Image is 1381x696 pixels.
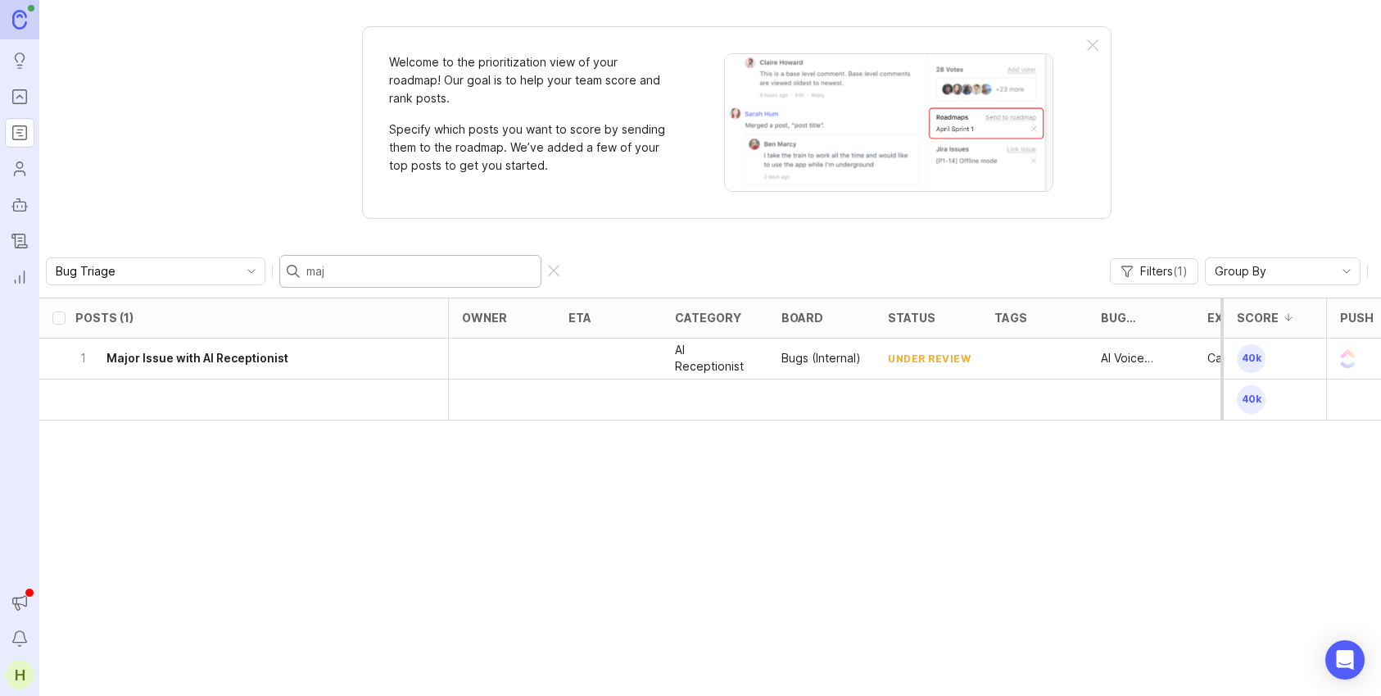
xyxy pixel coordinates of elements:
div: owner [462,312,507,324]
div: under review [888,352,971,366]
div: Bug Location [1101,312,1161,324]
span: Group By [1215,262,1266,280]
div: category [675,312,741,324]
p: Caller will be scheduled for an appointment. [1207,350,1288,366]
p: AI Voice Assistant [1101,350,1181,366]
a: Users [5,154,34,184]
img: When viewing a post, you can send it to a roadmap [724,53,1053,192]
p: Specify which posts you want to score by sending them to the roadmap. We’ve added a few of your t... [389,121,668,175]
div: Push [1340,312,1374,324]
input: Search... [306,262,534,280]
a: Reporting [5,262,34,292]
span: 40k [1237,344,1266,373]
a: Changelog [5,226,34,256]
p: Bugs (Internal) [781,350,861,366]
div: eta [568,312,591,324]
span: ( 1 ) [1173,264,1188,278]
h6: Major Issue with AI Receptionist [106,350,288,366]
p: Welcome to the prioritization view of your roadmap! Our goal is to help your team score and rank ... [389,53,668,107]
button: H [5,660,34,689]
div: board [781,312,823,324]
span: Filters [1140,263,1188,280]
div: toggle menu [1205,257,1361,285]
p: AI Receptionist [675,342,755,375]
input: Bug Triage [56,262,237,280]
div: toggle menu [46,257,265,285]
a: Roadmaps [5,118,34,148]
button: Filters(1) [1110,258,1198,284]
button: 1Major Issue with AI Receptionist [75,339,448,379]
div: Score [1237,312,1279,324]
svg: toggle icon [238,265,265,278]
div: Expected [1207,312,1272,324]
div: Posts (1) [75,312,134,324]
div: status [888,312,935,324]
p: 1 [75,350,90,366]
div: Open Intercom Messenger [1325,640,1365,680]
svg: toggle icon [1333,265,1360,278]
a: Portal [5,82,34,111]
button: Announcements [5,588,34,617]
button: Notifications [5,624,34,653]
div: tags [994,312,1027,324]
img: ClickUp Logo [1340,339,1356,379]
span: 40k [1237,385,1266,414]
a: Ideas [5,46,34,75]
img: Canny Home [12,10,27,29]
a: Autopilot [5,190,34,220]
